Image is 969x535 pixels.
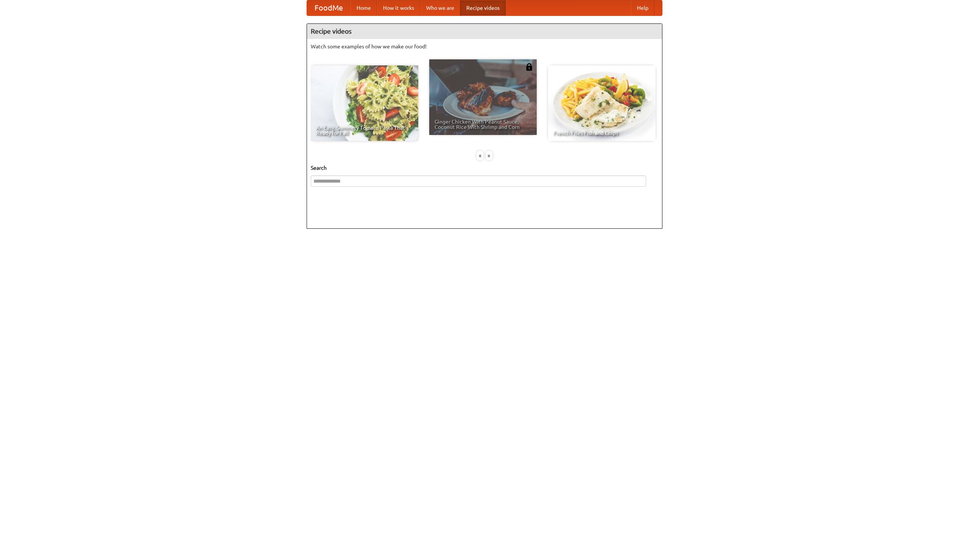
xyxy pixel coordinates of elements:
[307,24,662,39] h4: Recipe videos
[525,63,533,71] img: 483408.png
[377,0,420,16] a: How it works
[316,125,413,136] span: An Easy, Summery Tomato Pasta That's Ready for Fall
[460,0,506,16] a: Recipe videos
[351,0,377,16] a: Home
[311,65,418,141] a: An Easy, Summery Tomato Pasta That's Ready for Fall
[548,65,656,141] a: French Fries Fish and Chips
[311,43,658,50] p: Watch some examples of how we make our food!
[311,164,658,172] h5: Search
[307,0,351,16] a: FoodMe
[486,151,492,160] div: »
[553,130,650,136] span: French Fries Fish and Chips
[631,0,654,16] a: Help
[420,0,460,16] a: Who we are
[477,151,483,160] div: «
